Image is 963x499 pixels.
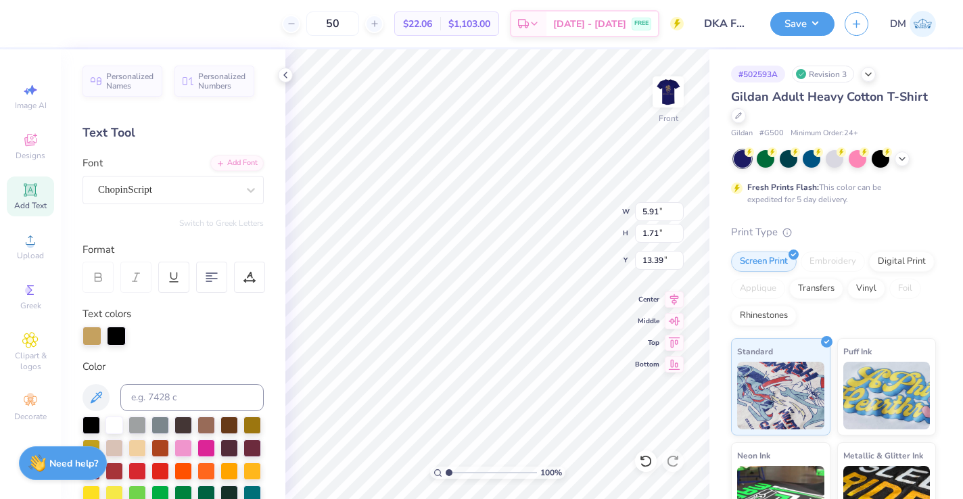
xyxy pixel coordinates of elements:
[553,17,626,31] span: [DATE] - [DATE]
[770,12,835,36] button: Save
[889,279,921,299] div: Foil
[843,362,931,429] img: Puff Ink
[83,156,103,171] label: Font
[179,218,264,229] button: Switch to Greek Letters
[747,182,819,193] strong: Fresh Prints Flash:
[83,306,131,322] label: Text colors
[655,78,682,105] img: Front
[890,11,936,37] a: DM
[694,10,760,37] input: Untitled Design
[792,66,854,82] div: Revision 3
[759,128,784,139] span: # G500
[210,156,264,171] div: Add Font
[635,295,659,304] span: Center
[731,252,797,272] div: Screen Print
[737,448,770,462] span: Neon Ink
[910,11,936,37] img: Diana Malta
[106,72,154,91] span: Personalized Names
[49,457,98,470] strong: Need help?
[659,112,678,124] div: Front
[737,344,773,358] span: Standard
[635,316,659,326] span: Middle
[737,362,824,429] img: Standard
[83,359,264,375] div: Color
[791,128,858,139] span: Minimum Order: 24 +
[7,350,54,372] span: Clipart & logos
[83,124,264,142] div: Text Tool
[634,19,649,28] span: FREE
[17,250,44,261] span: Upload
[16,150,45,161] span: Designs
[789,279,843,299] div: Transfers
[890,16,906,32] span: DM
[635,338,659,348] span: Top
[635,360,659,369] span: Bottom
[731,89,928,105] span: Gildan Adult Heavy Cotton T-Shirt
[403,17,432,31] span: $22.06
[306,11,359,36] input: – –
[448,17,490,31] span: $1,103.00
[14,411,47,422] span: Decorate
[731,279,785,299] div: Applique
[540,467,562,479] span: 100 %
[198,72,246,91] span: Personalized Numbers
[731,224,936,240] div: Print Type
[120,384,264,411] input: e.g. 7428 c
[14,200,47,211] span: Add Text
[731,128,753,139] span: Gildan
[731,66,785,82] div: # 502593A
[843,344,872,358] span: Puff Ink
[847,279,885,299] div: Vinyl
[747,181,914,206] div: This color can be expedited for 5 day delivery.
[801,252,865,272] div: Embroidery
[731,306,797,326] div: Rhinestones
[15,100,47,111] span: Image AI
[843,448,923,462] span: Metallic & Glitter Ink
[869,252,935,272] div: Digital Print
[83,242,265,258] div: Format
[20,300,41,311] span: Greek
